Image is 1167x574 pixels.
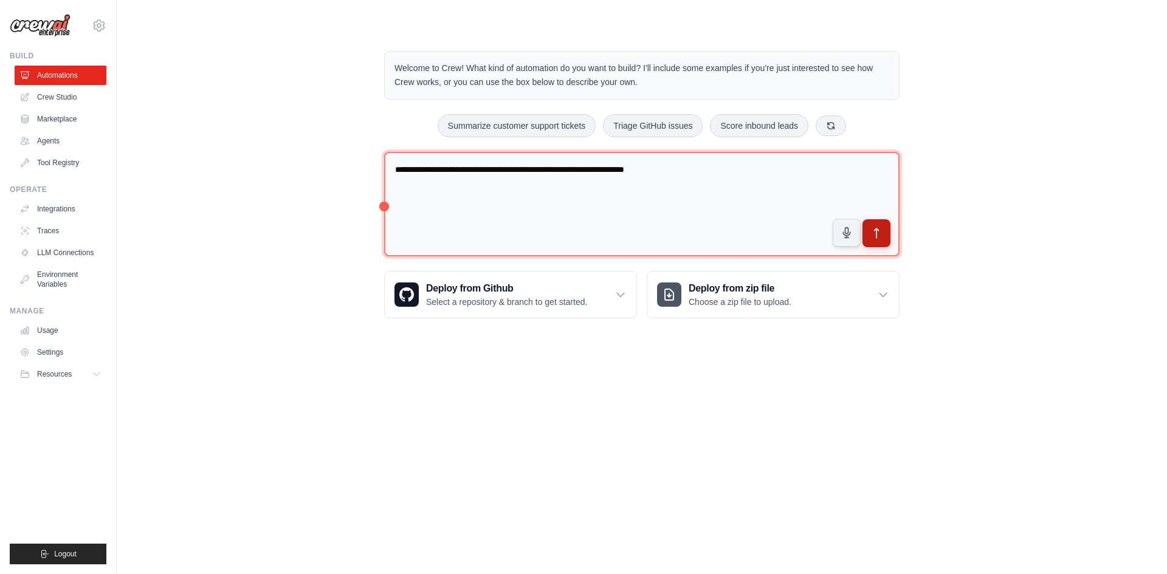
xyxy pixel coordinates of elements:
[15,243,106,262] a: LLM Connections
[15,87,106,107] a: Crew Studio
[944,465,969,474] span: Step 1
[15,321,106,340] a: Usage
[1130,463,1139,472] button: Close walkthrough
[394,61,889,89] p: Welcome to Crew! What kind of automation do you want to build? I'll include some examples if you'...
[603,114,703,137] button: Triage GitHub issues
[710,114,808,137] button: Score inbound leads
[689,281,791,296] h3: Deploy from zip file
[10,306,106,316] div: Manage
[15,109,106,129] a: Marketplace
[15,364,106,384] button: Resources
[438,114,596,137] button: Summarize customer support tickets
[10,14,71,37] img: Logo
[15,153,106,173] a: Tool Registry
[15,265,106,294] a: Environment Variables
[37,369,72,379] span: Resources
[15,221,106,241] a: Traces
[15,199,106,219] a: Integrations
[935,479,1123,495] h3: Create an automation
[15,343,106,362] a: Settings
[10,51,106,61] div: Build
[426,296,587,308] p: Select a repository & branch to get started.
[54,549,77,559] span: Logout
[15,66,106,85] a: Automations
[935,500,1123,539] p: Describe the automation you want to build, select an example option, or use the microphone to spe...
[10,544,106,564] button: Logout
[426,281,587,296] h3: Deploy from Github
[15,131,106,151] a: Agents
[689,296,791,308] p: Choose a zip file to upload.
[10,185,106,194] div: Operate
